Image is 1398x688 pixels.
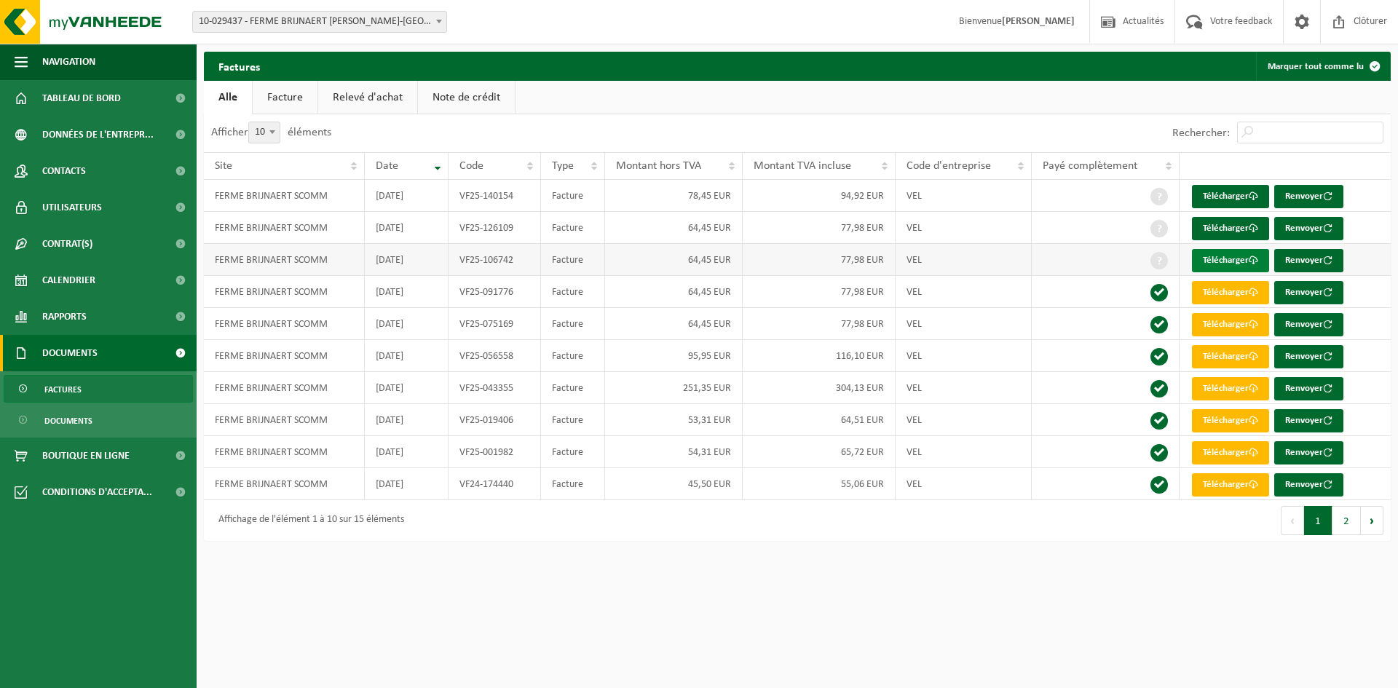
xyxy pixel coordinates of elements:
a: Facture [253,81,317,114]
td: FERME BRIJNAERT SCOMM [204,244,365,276]
span: Conditions d'accepta... [42,474,152,510]
td: 55,06 EUR [743,468,896,500]
button: Renvoyer [1274,377,1343,400]
td: VF25-126109 [449,212,541,244]
td: 78,45 EUR [605,180,743,212]
a: Télécharger [1192,377,1269,400]
td: 77,98 EUR [743,244,896,276]
td: 304,13 EUR [743,372,896,404]
button: Previous [1281,506,1304,535]
a: Factures [4,375,193,403]
td: VEL [896,404,1032,436]
td: Facture [541,404,605,436]
span: Payé complètement [1043,160,1137,172]
td: [DATE] [365,180,449,212]
button: 1 [1304,506,1332,535]
span: Utilisateurs [42,189,102,226]
td: Facture [541,340,605,372]
td: Facture [541,244,605,276]
td: VF25-001982 [449,436,541,468]
td: 116,10 EUR [743,340,896,372]
button: Next [1361,506,1383,535]
td: VEL [896,244,1032,276]
td: 54,31 EUR [605,436,743,468]
span: Navigation [42,44,95,80]
button: Renvoyer [1274,249,1343,272]
td: VEL [896,212,1032,244]
td: FERME BRIJNAERT SCOMM [204,276,365,308]
td: 45,50 EUR [605,468,743,500]
td: FERME BRIJNAERT SCOMM [204,404,365,436]
td: 65,72 EUR [743,436,896,468]
span: Code d'entreprise [907,160,991,172]
strong: [PERSON_NAME] [1002,16,1075,27]
div: Affichage de l'élément 1 à 10 sur 15 éléments [211,507,404,534]
td: VEL [896,340,1032,372]
td: 53,31 EUR [605,404,743,436]
span: Type [552,160,574,172]
button: Marquer tout comme lu [1256,52,1389,81]
a: Documents [4,406,193,434]
button: Renvoyer [1274,473,1343,497]
td: Facture [541,436,605,468]
td: 95,95 EUR [605,340,743,372]
span: 10-029437 - FERME BRIJNAERT SCOMM - QUÉVY-LE-GRAND [193,12,446,32]
td: [DATE] [365,244,449,276]
span: Rapports [42,298,87,335]
button: Renvoyer [1274,409,1343,432]
a: Télécharger [1192,281,1269,304]
button: Renvoyer [1274,441,1343,464]
td: FERME BRIJNAERT SCOMM [204,340,365,372]
td: 64,45 EUR [605,244,743,276]
td: Facture [541,276,605,308]
a: Télécharger [1192,313,1269,336]
button: 2 [1332,506,1361,535]
td: VF25-140154 [449,180,541,212]
span: Montant hors TVA [616,160,701,172]
span: Factures [44,376,82,403]
td: [DATE] [365,404,449,436]
h2: Factures [204,52,275,80]
span: Contrat(s) [42,226,92,262]
td: VF25-019406 [449,404,541,436]
td: VF25-043355 [449,372,541,404]
td: [DATE] [365,340,449,372]
button: Renvoyer [1274,313,1343,336]
td: VEL [896,180,1032,212]
td: VEL [896,468,1032,500]
span: Date [376,160,398,172]
span: Montant TVA incluse [754,160,851,172]
td: 77,98 EUR [743,308,896,340]
td: [DATE] [365,436,449,468]
td: 77,98 EUR [743,276,896,308]
button: Renvoyer [1274,185,1343,208]
span: 10 [248,122,280,143]
td: FERME BRIJNAERT SCOMM [204,372,365,404]
td: VEL [896,308,1032,340]
span: Tableau de bord [42,80,121,116]
a: Note de crédit [418,81,515,114]
span: Données de l'entrepr... [42,116,154,153]
td: FERME BRIJNAERT SCOMM [204,436,365,468]
button: Renvoyer [1274,281,1343,304]
td: [DATE] [365,212,449,244]
a: Télécharger [1192,345,1269,368]
a: Télécharger [1192,185,1269,208]
td: 64,45 EUR [605,212,743,244]
td: 251,35 EUR [605,372,743,404]
a: Télécharger [1192,249,1269,272]
a: Relevé d'achat [318,81,417,114]
td: FERME BRIJNAERT SCOMM [204,212,365,244]
td: Facture [541,308,605,340]
td: Facture [541,468,605,500]
a: Alle [204,81,252,114]
span: Code [459,160,483,172]
td: FERME BRIJNAERT SCOMM [204,308,365,340]
td: VF25-091776 [449,276,541,308]
label: Afficher éléments [211,127,331,138]
td: [DATE] [365,372,449,404]
td: Facture [541,212,605,244]
td: VF25-075169 [449,308,541,340]
span: 10 [249,122,280,143]
a: Télécharger [1192,441,1269,464]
